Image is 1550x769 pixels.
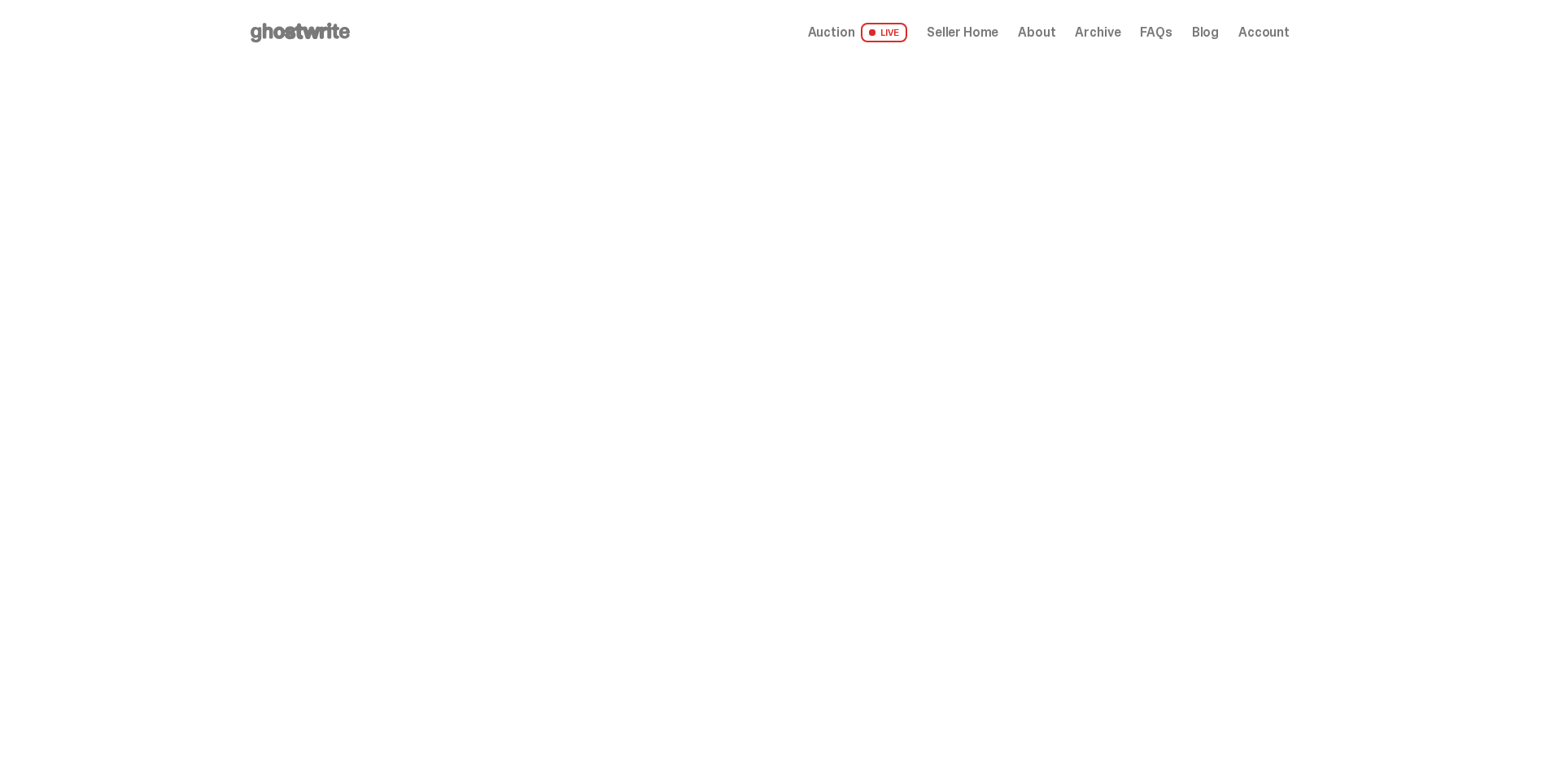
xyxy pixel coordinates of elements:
[1140,26,1172,39] a: FAQs
[808,26,855,39] span: Auction
[861,23,907,42] span: LIVE
[1192,26,1219,39] a: Blog
[1075,26,1120,39] a: Archive
[1018,26,1055,39] a: About
[927,26,998,39] a: Seller Home
[808,23,907,42] a: Auction LIVE
[1238,26,1290,39] a: Account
